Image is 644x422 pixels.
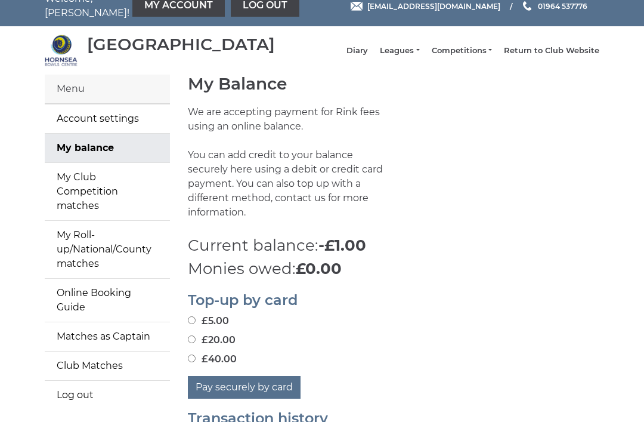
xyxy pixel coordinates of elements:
[318,236,366,255] strong: -£1.00
[188,316,196,324] input: £5.00
[521,1,587,12] a: Phone us 01964 537776
[188,333,236,347] label: £20.00
[45,134,170,162] a: My balance
[45,163,170,220] a: My Club Competition matches
[188,292,599,308] h2: Top-up by card
[346,45,368,56] a: Diary
[45,221,170,278] a: My Roll-up/National/County matches
[45,75,170,104] div: Menu
[45,322,170,351] a: Matches as Captain
[45,104,170,133] a: Account settings
[367,1,500,10] span: [EMAIL_ADDRESS][DOMAIN_NAME]
[188,105,385,234] p: We are accepting payment for Rink fees using an online balance. You can add credit to your balanc...
[188,335,196,343] input: £20.00
[523,1,531,11] img: Phone us
[432,45,492,56] a: Competitions
[188,234,599,257] p: Current balance:
[351,1,500,12] a: Email [EMAIL_ADDRESS][DOMAIN_NAME]
[296,259,342,278] strong: £0.00
[504,45,599,56] a: Return to Club Website
[188,314,229,328] label: £5.00
[188,355,196,362] input: £40.00
[188,257,599,281] p: Monies owed:
[45,34,78,67] img: Hornsea Bowls Centre
[45,381,170,409] a: Log out
[188,376,301,399] button: Pay securely by card
[351,2,363,11] img: Email
[87,35,275,54] div: [GEOGRAPHIC_DATA]
[188,352,237,366] label: £40.00
[45,352,170,380] a: Club Matches
[380,45,419,56] a: Leagues
[538,1,587,10] span: 01964 537776
[188,75,599,93] h1: My Balance
[45,279,170,322] a: Online Booking Guide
